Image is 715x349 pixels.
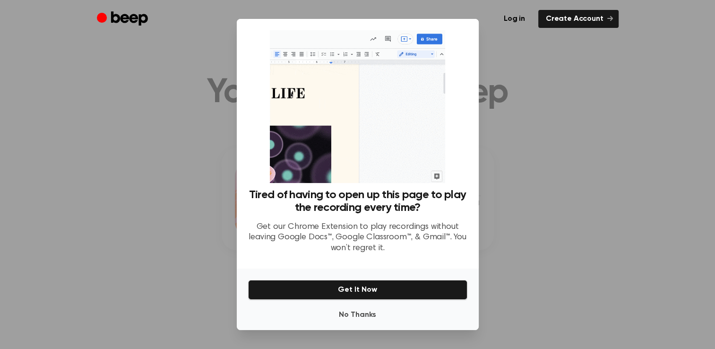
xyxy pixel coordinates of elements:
[248,280,467,300] button: Get It Now
[97,10,150,28] a: Beep
[270,30,445,183] img: Beep extension in action
[248,189,467,214] h3: Tired of having to open up this page to play the recording every time?
[496,10,533,28] a: Log in
[248,222,467,254] p: Get our Chrome Extension to play recordings without leaving Google Docs™, Google Classroom™, & Gm...
[248,305,467,324] button: No Thanks
[538,10,619,28] a: Create Account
